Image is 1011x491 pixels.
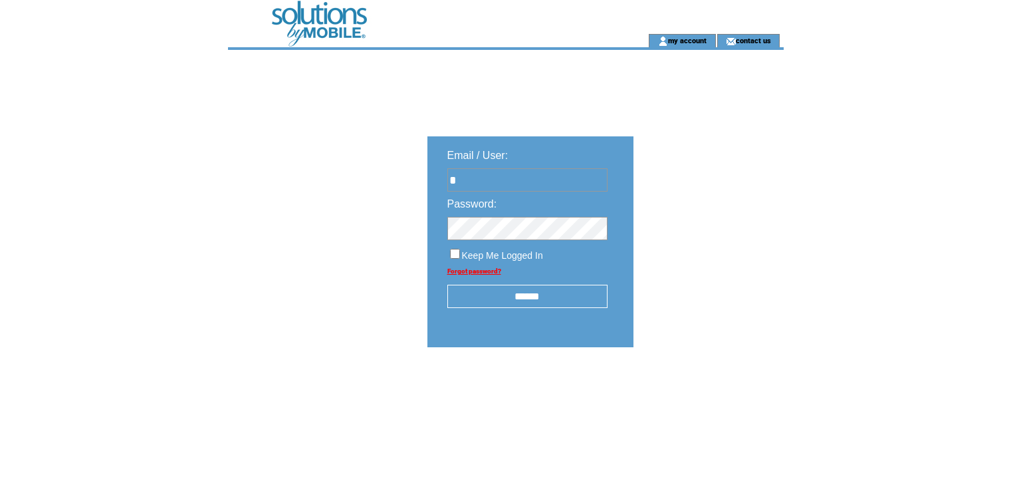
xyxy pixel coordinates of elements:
a: contact us [736,36,771,45]
img: account_icon.gif [658,36,668,47]
span: Password: [447,198,497,210]
span: Keep Me Logged In [462,250,543,261]
a: my account [668,36,707,45]
img: contact_us_icon.gif [726,36,736,47]
a: Forgot password? [447,267,501,275]
img: transparent.png [672,381,738,397]
span: Email / User: [447,150,508,161]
